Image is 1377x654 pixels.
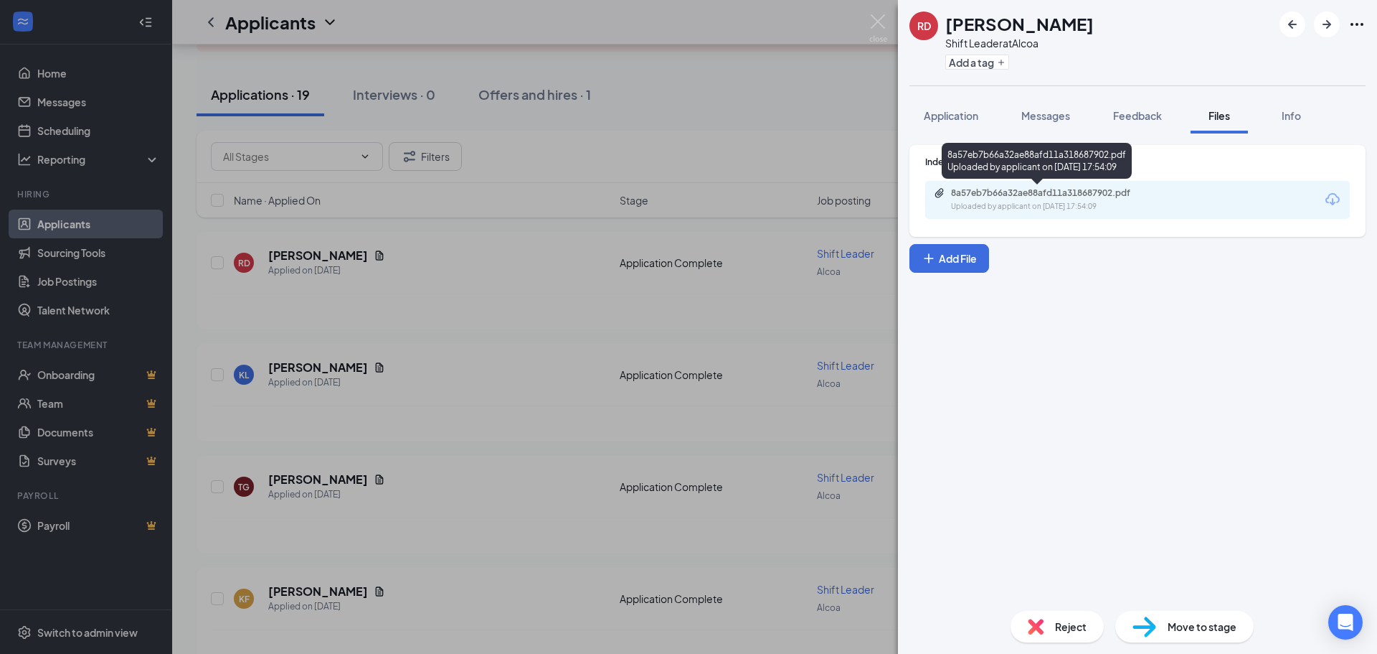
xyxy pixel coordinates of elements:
svg: Plus [922,251,936,266]
span: Application [924,109,978,122]
div: RD [917,19,931,33]
div: Open Intercom Messenger [1328,605,1363,640]
div: Shift Leader at Alcoa [945,36,1094,50]
svg: ArrowRight [1318,16,1335,33]
button: ArrowLeftNew [1279,11,1305,37]
svg: ArrowLeftNew [1284,16,1301,33]
span: Reject [1055,619,1087,635]
svg: Ellipses [1348,16,1366,33]
svg: Paperclip [934,187,945,199]
button: PlusAdd a tag [945,55,1009,70]
span: Info [1282,109,1301,122]
span: Files [1208,109,1230,122]
div: 8a57eb7b66a32ae88afd11a318687902.pdf Uploaded by applicant on [DATE] 17:54:09 [942,143,1132,179]
div: Indeed Resume [925,156,1350,168]
svg: Plus [997,58,1005,67]
div: Uploaded by applicant on [DATE] 17:54:09 [951,201,1166,212]
a: Paperclip8a57eb7b66a32ae88afd11a318687902.pdfUploaded by applicant on [DATE] 17:54:09 [934,187,1166,212]
button: Add FilePlus [909,244,989,273]
span: Move to stage [1168,619,1236,635]
button: ArrowRight [1314,11,1340,37]
span: Messages [1021,109,1070,122]
div: 8a57eb7b66a32ae88afd11a318687902.pdf [951,187,1152,199]
h1: [PERSON_NAME] [945,11,1094,36]
span: Feedback [1113,109,1162,122]
svg: Download [1324,191,1341,208]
